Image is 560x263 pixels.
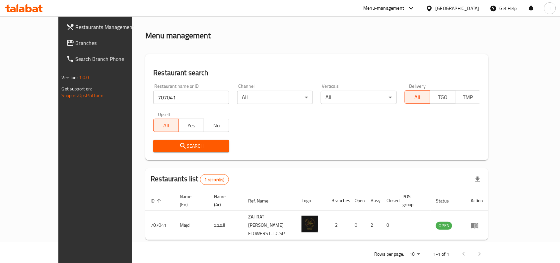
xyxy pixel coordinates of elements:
[458,92,478,102] span: TMP
[455,90,481,104] button: TMP
[302,216,318,232] img: Majd
[381,191,397,211] th: Closed
[326,211,349,240] td: 2
[181,121,201,130] span: Yes
[151,174,229,185] h2: Restaurants list
[470,172,486,188] div: Export file
[237,91,313,104] div: All
[61,19,152,35] a: Restaurants Management
[62,91,104,100] a: Support.OpsPlatform
[145,30,211,41] h2: Menu management
[151,197,163,205] span: ID
[180,193,201,208] span: Name (En)
[365,211,381,240] td: 2
[433,92,453,102] span: TGO
[174,9,218,17] span: Menu management
[153,140,229,152] button: Search
[200,177,229,183] span: 1 record(s)
[326,191,349,211] th: Branches
[153,91,229,104] input: Search for restaurant name or ID..
[430,90,455,104] button: TGO
[145,211,175,240] td: 707041
[200,174,229,185] div: Total records count
[436,197,457,205] span: Status
[158,112,170,117] label: Upsell
[156,121,176,130] span: All
[405,90,430,104] button: All
[145,191,488,240] table: enhanced table
[61,35,152,51] a: Branches
[178,119,204,132] button: Yes
[145,9,167,17] a: Home
[214,193,235,208] span: Name (Ar)
[436,222,452,229] span: OPEN
[248,197,277,205] span: Ref. Name
[159,142,224,150] span: Search
[296,191,326,211] th: Logo
[349,191,365,211] th: Open
[364,4,404,12] div: Menu-management
[207,121,227,130] span: No
[62,73,78,82] span: Version:
[365,191,381,211] th: Busy
[374,250,404,258] p: Rows per page:
[408,92,428,102] span: All
[381,211,397,240] td: 0
[243,211,297,240] td: ZAHRAT [PERSON_NAME] FLOWERS L.L.C.SP
[402,193,423,208] span: POS group
[209,211,243,240] td: المجد
[349,211,365,240] td: 0
[436,5,479,12] div: [GEOGRAPHIC_DATA]
[204,119,229,132] button: No
[465,191,488,211] th: Action
[471,221,483,229] div: Menu
[76,39,147,47] span: Branches
[153,119,179,132] button: All
[321,91,397,104] div: All
[76,55,147,63] span: Search Branch Phone
[76,23,147,31] span: Restaurants Management
[433,250,449,258] p: 1-1 of 1
[549,5,550,12] span: l
[62,84,92,93] span: Get support on:
[175,211,209,240] td: Majd
[61,51,152,67] a: Search Branch Phone
[79,73,89,82] span: 1.0.0
[153,68,480,78] h2: Restaurant search
[409,84,426,88] label: Delivery
[407,249,423,259] div: Rows per page:
[169,9,172,17] li: /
